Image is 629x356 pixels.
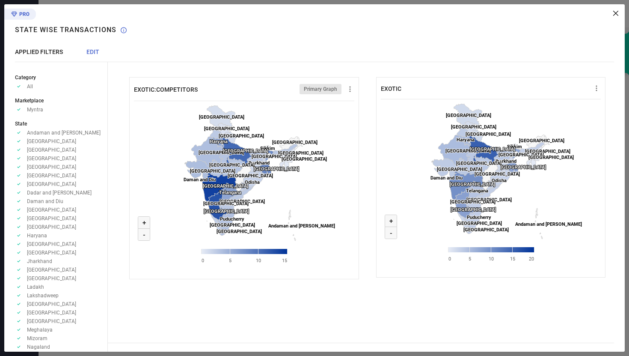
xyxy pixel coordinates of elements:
[27,173,76,179] span: [GEOGRAPHIC_DATA]
[451,207,496,212] text: [GEOGRAPHIC_DATA]
[184,177,216,182] text: Daman and Diu
[220,216,244,222] text: Puducherry
[217,229,262,234] text: [GEOGRAPHIC_DATA]
[381,85,401,92] span: EXOTIC
[27,258,52,264] span: Jharkhand
[27,224,76,230] span: [GEOGRAPHIC_DATA]
[190,168,235,174] text: [GEOGRAPHIC_DATA]
[204,209,249,214] text: [GEOGRAPHIC_DATA]
[27,293,59,299] span: Lakshadweep
[27,181,76,187] span: [GEOGRAPHIC_DATA]
[27,344,50,350] span: Nagaland
[492,178,507,183] text: Odisha
[142,219,146,227] text: +
[210,222,255,228] text: [GEOGRAPHIC_DATA]
[27,207,76,213] span: [GEOGRAPHIC_DATA]
[494,159,516,164] text: Jharkhand
[228,173,273,179] text: [GEOGRAPHIC_DATA]
[229,258,231,263] text: 5
[209,162,255,168] text: [GEOGRAPHIC_DATA]
[203,201,249,206] text: [GEOGRAPHIC_DATA]
[27,198,63,204] span: Daman and Diu
[469,256,471,262] text: 5
[27,84,33,90] span: All
[143,231,145,239] text: -
[27,233,47,239] span: Haryana
[219,190,241,195] text: Telangana
[27,318,76,324] span: [GEOGRAPHIC_DATA]
[489,256,494,262] text: 10
[256,258,261,263] text: 10
[27,107,43,113] span: Myntra
[15,26,116,34] h1: State Wise Transactions
[15,48,63,55] span: APPLIED FILTERS
[507,144,522,150] text: Sikkim
[27,190,92,196] span: Dadar and [PERSON_NAME]
[437,167,482,172] text: [GEOGRAPHIC_DATA]
[199,114,244,120] text: [GEOGRAPHIC_DATA]
[199,150,244,156] text: [GEOGRAPHIC_DATA]
[27,241,76,247] span: [GEOGRAPHIC_DATA]
[4,9,36,21] div: Premium
[86,48,99,55] span: EDIT
[27,310,76,316] span: [GEOGRAPHIC_DATA]
[501,165,546,170] text: [GEOGRAPHIC_DATA]
[27,275,76,281] span: [GEOGRAPHIC_DATA]
[466,197,512,203] text: [GEOGRAPHIC_DATA]
[528,155,574,160] text: [GEOGRAPHIC_DATA]
[445,148,491,154] text: [GEOGRAPHIC_DATA]
[27,138,76,144] span: [GEOGRAPHIC_DATA]
[510,256,515,262] text: 15
[27,335,47,341] span: Mizoram
[27,156,76,162] span: [GEOGRAPHIC_DATA]
[134,86,198,93] span: EXOTIC:COMPETITORS
[456,161,501,166] text: [GEOGRAPHIC_DATA]
[446,113,491,118] text: [GEOGRAPHIC_DATA]
[282,258,287,263] text: 15
[15,98,44,104] span: Marketplace
[525,149,570,154] text: [GEOGRAPHIC_DATA]
[519,138,564,144] text: [GEOGRAPHIC_DATA]
[389,217,392,225] text: +
[15,75,36,81] span: Category
[268,223,335,229] text: Andaman and [PERSON_NAME]
[304,86,337,92] span: Primary Graph
[260,146,275,151] text: Sikkim
[390,229,392,237] text: -
[278,150,323,156] text: [GEOGRAPHIC_DATA]
[27,164,76,170] span: [GEOGRAPHIC_DATA]
[430,175,463,181] text: Daman and Diu
[451,124,496,130] text: [GEOGRAPHIC_DATA]
[457,221,502,226] text: [GEOGRAPHIC_DATA]
[27,147,76,153] span: [GEOGRAPHIC_DATA]
[467,215,491,220] text: Puducherry
[202,258,204,263] text: 0
[210,139,228,144] text: Haryana
[457,137,475,143] text: Haryana
[463,227,509,233] text: [GEOGRAPHIC_DATA]
[466,132,511,137] text: [GEOGRAPHIC_DATA]
[27,250,76,256] span: [GEOGRAPHIC_DATA]
[245,179,260,185] text: Odisha
[204,126,249,132] text: [GEOGRAPHIC_DATA]
[254,166,299,172] text: [GEOGRAPHIC_DATA]
[27,327,53,333] span: Meghalaya
[515,221,582,227] text: Andaman and [PERSON_NAME]
[466,188,488,194] text: Telangana
[282,156,327,162] text: [GEOGRAPHIC_DATA]
[223,148,268,154] text: [GEOGRAPHIC_DATA]
[470,147,515,152] text: [GEOGRAPHIC_DATA]
[220,199,265,204] text: [GEOGRAPHIC_DATA]
[15,121,27,127] span: State
[252,154,297,159] text: [GEOGRAPHIC_DATA]
[27,301,76,307] span: [GEOGRAPHIC_DATA]
[475,171,520,177] text: [GEOGRAPHIC_DATA]
[450,199,495,205] text: [GEOGRAPHIC_DATA]
[203,183,248,189] text: [GEOGRAPHIC_DATA]
[247,160,270,166] text: Jharkhand
[448,256,451,262] text: 0
[27,215,76,221] span: [GEOGRAPHIC_DATA]
[27,130,101,136] span: Andaman and [PERSON_NAME]
[272,140,317,145] text: [GEOGRAPHIC_DATA]
[27,267,76,273] span: [GEOGRAPHIC_DATA]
